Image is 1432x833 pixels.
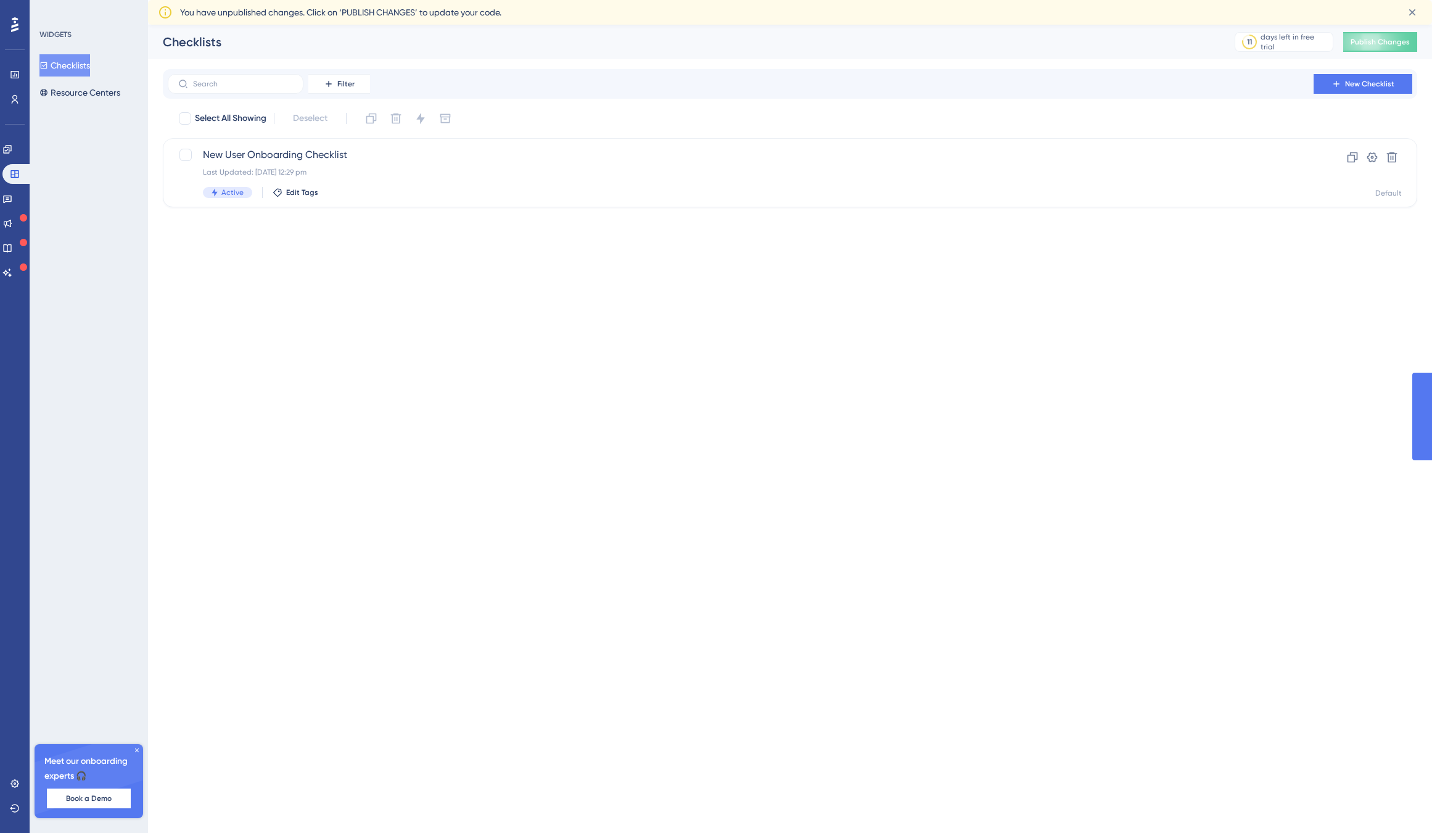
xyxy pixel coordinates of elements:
[44,754,133,784] span: Meet our onboarding experts 🎧
[308,74,370,94] button: Filter
[1343,32,1417,52] button: Publish Changes
[203,167,1278,177] div: Last Updated: [DATE] 12:29 pm
[39,30,72,39] div: WIDGETS
[193,80,293,88] input: Search
[163,33,1204,51] div: Checklists
[180,5,501,20] span: You have unpublished changes. Click on ‘PUBLISH CHANGES’ to update your code.
[39,81,120,104] button: Resource Centers
[1314,74,1412,94] button: New Checklist
[221,188,244,197] span: Active
[1247,37,1252,47] div: 11
[203,147,1278,162] span: New User Onboarding Checklist
[47,789,131,808] button: Book a Demo
[273,188,318,197] button: Edit Tags
[195,111,266,126] span: Select All Showing
[1380,784,1417,821] iframe: UserGuiding AI Assistant Launcher
[1375,188,1402,198] div: Default
[1345,79,1394,89] span: New Checklist
[66,794,112,803] span: Book a Demo
[1351,37,1410,47] span: Publish Changes
[1261,32,1329,52] div: days left in free trial
[282,107,339,130] button: Deselect
[39,54,90,77] button: Checklists
[286,188,318,197] span: Edit Tags
[337,79,355,89] span: Filter
[293,111,327,126] span: Deselect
